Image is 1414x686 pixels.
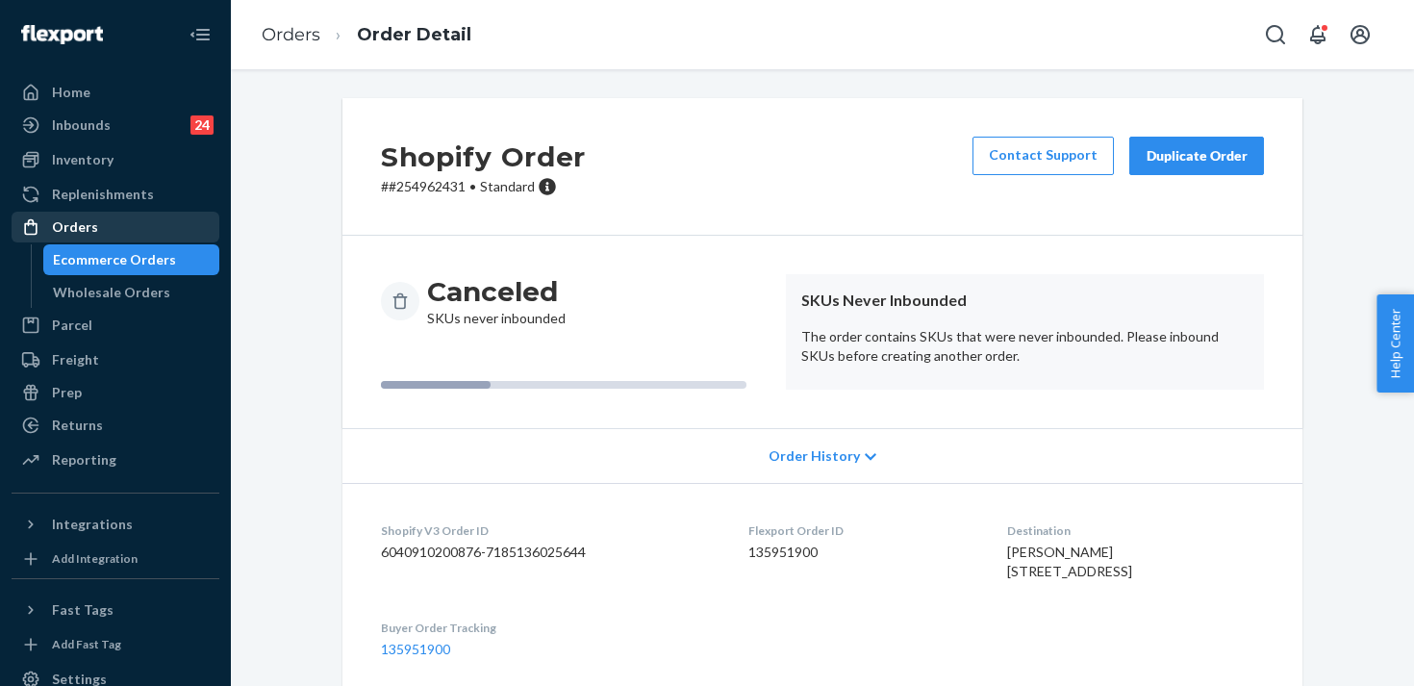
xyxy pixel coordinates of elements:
[801,327,1249,366] p: The order contains SKUs that were never inbounded. Please inbound SKUs before creating another or...
[1007,544,1132,579] span: [PERSON_NAME] [STREET_ADDRESS]
[52,515,133,534] div: Integrations
[972,137,1114,175] a: Contact Support
[1299,15,1337,54] button: Open notifications
[52,600,114,620] div: Fast Tags
[1256,15,1295,54] button: Open Search Box
[52,416,103,435] div: Returns
[480,178,535,194] span: Standard
[53,250,176,269] div: Ecommerce Orders
[52,83,90,102] div: Home
[43,277,220,308] a: Wholesale Orders
[381,641,450,657] a: 135951900
[43,244,220,275] a: Ecommerce Orders
[1341,15,1379,54] button: Open account menu
[12,410,219,441] a: Returns
[12,595,219,625] button: Fast Tags
[52,550,138,567] div: Add Integration
[12,110,219,140] a: Inbounds24
[381,620,718,636] dt: Buyer Order Tracking
[21,25,103,44] img: Flexport logo
[12,179,219,210] a: Replenishments
[381,522,718,539] dt: Shopify V3 Order ID
[12,445,219,475] a: Reporting
[12,77,219,108] a: Home
[469,178,476,194] span: •
[381,543,718,562] dd: 6040910200876-7185136025644
[1146,146,1248,165] div: Duplicate Order
[12,344,219,375] a: Freight
[52,185,154,204] div: Replenishments
[427,274,566,328] div: SKUs never inbounded
[12,509,219,540] button: Integrations
[262,24,320,45] a: Orders
[1376,294,1414,393] button: Help Center
[801,290,1249,312] header: SKUs Never Inbounded
[357,24,471,45] a: Order Detail
[52,383,82,402] div: Prep
[12,377,219,408] a: Prep
[1007,522,1264,539] dt: Destination
[53,283,170,302] div: Wholesale Orders
[1129,137,1264,175] button: Duplicate Order
[12,310,219,341] a: Parcel
[52,150,114,169] div: Inventory
[12,633,219,656] a: Add Fast Tag
[769,446,860,466] span: Order History
[427,274,566,309] h3: Canceled
[748,543,975,562] dd: 135951900
[381,137,586,177] h2: Shopify Order
[12,144,219,175] a: Inventory
[381,177,586,196] p: # #254962431
[12,212,219,242] a: Orders
[12,547,219,571] a: Add Integration
[748,522,975,539] dt: Flexport Order ID
[52,350,99,369] div: Freight
[52,450,116,470] div: Reporting
[181,15,219,54] button: Close Navigation
[190,115,214,135] div: 24
[246,7,487,64] ol: breadcrumbs
[52,316,92,335] div: Parcel
[52,636,121,652] div: Add Fast Tag
[52,115,111,135] div: Inbounds
[52,217,98,237] div: Orders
